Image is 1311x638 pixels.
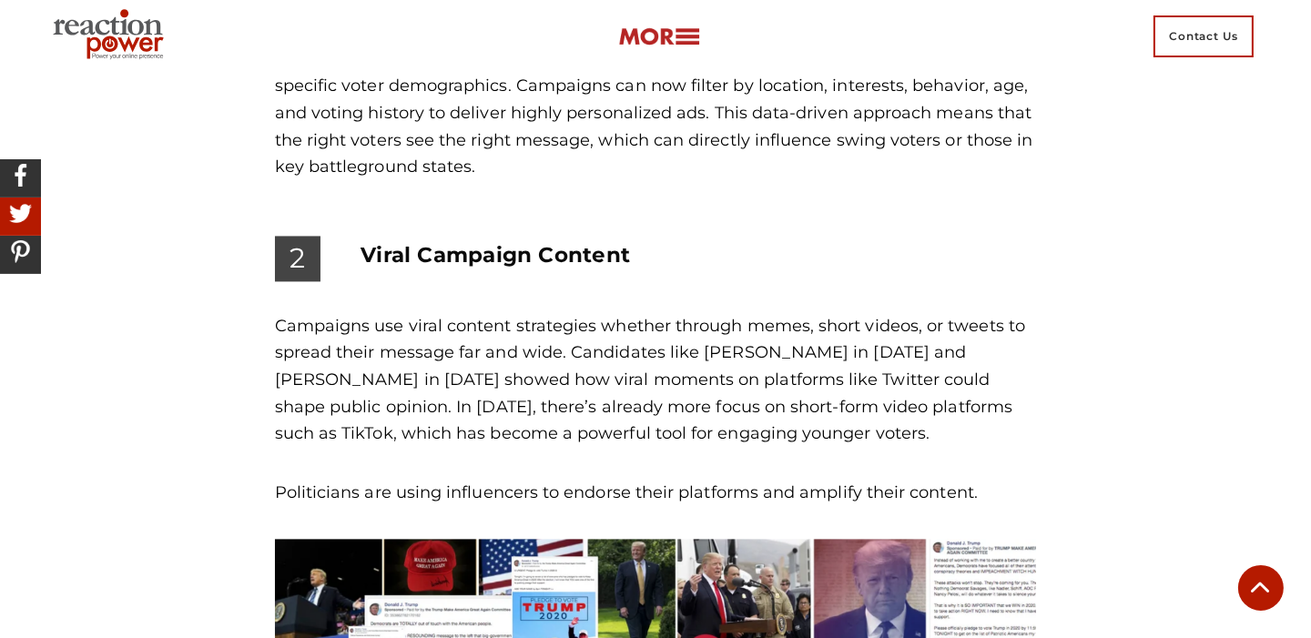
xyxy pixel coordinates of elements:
img: Share On Twitter [5,197,36,229]
img: more-btn.png [618,26,700,47]
p: Campaigns use viral content strategies whether through memes, short videos, or tweets to spread t... [275,313,1037,448]
p: Social media platforms have allowed campaigns to craft targeted messages aimed at very specific v... [275,46,1037,181]
p: Politicians are using influencers to endorse their platforms and amplify their content. [275,480,1037,507]
img: Executive Branding | Personal Branding Agency [46,4,178,69]
img: Share On Pinterest [5,236,36,268]
h4: Viral Campaign Content [361,240,1036,270]
p: 2 [275,236,320,281]
span: Contact Us [1153,15,1254,57]
img: Share On Facebook [5,159,36,191]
